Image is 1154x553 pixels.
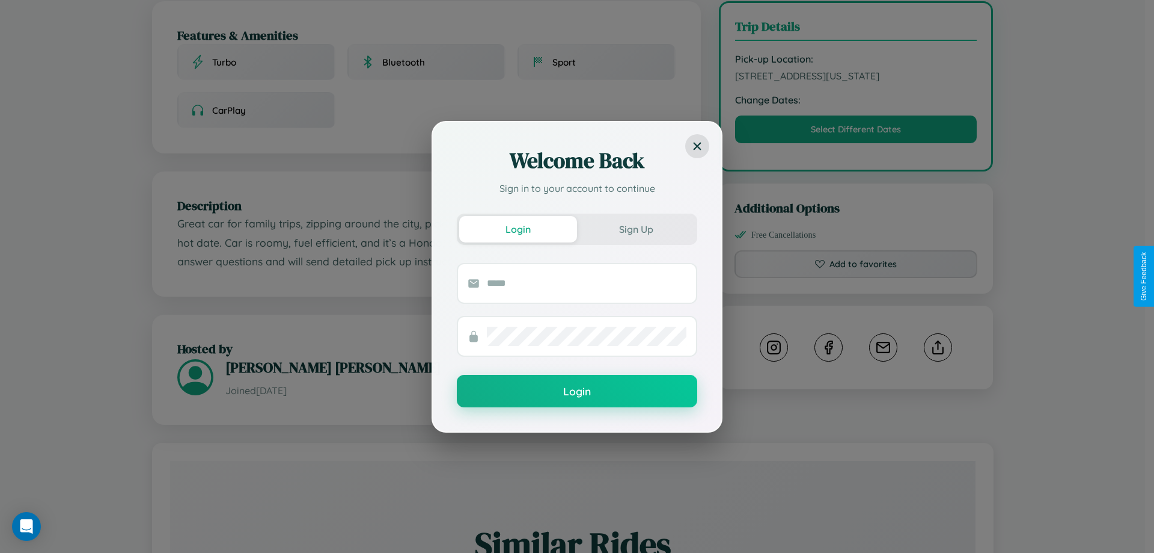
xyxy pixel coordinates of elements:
button: Sign Up [577,216,695,243]
button: Login [457,375,697,407]
button: Login [459,216,577,243]
p: Sign in to your account to continue [457,181,697,196]
div: Give Feedback [1140,252,1148,301]
h2: Welcome Back [457,146,697,175]
div: Open Intercom Messenger [12,512,41,541]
